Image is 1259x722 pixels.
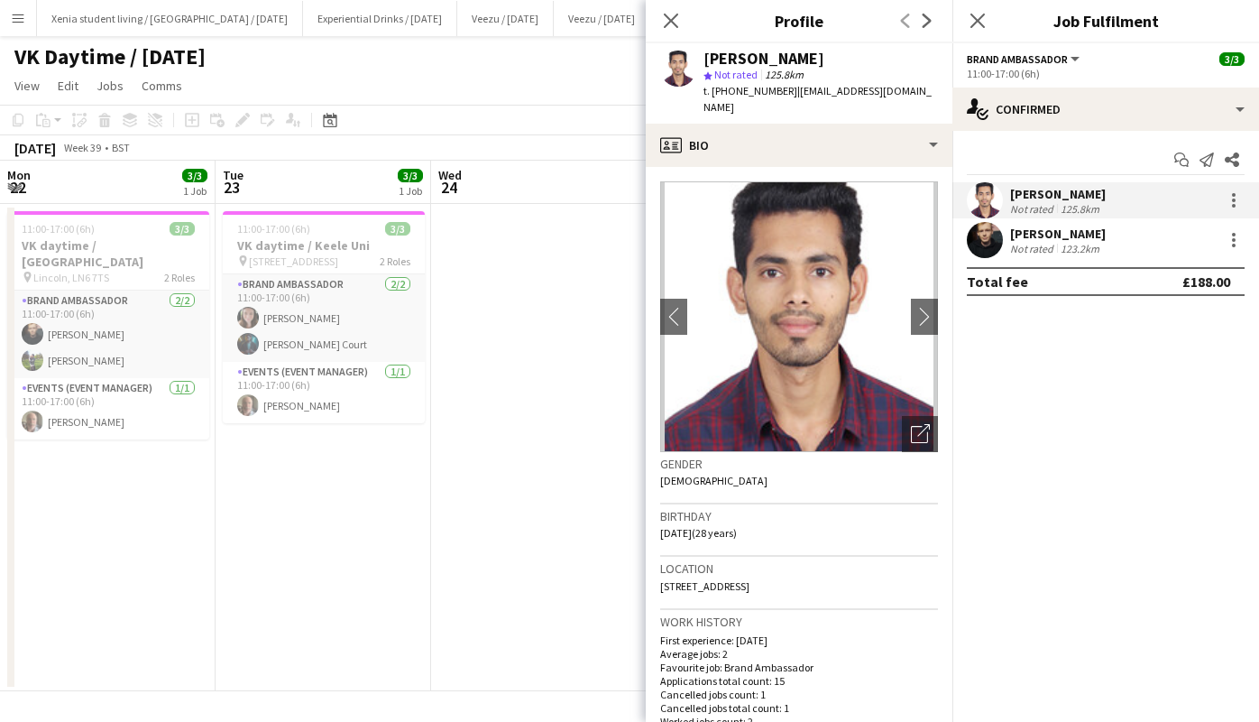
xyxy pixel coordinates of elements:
div: 125.8km [1057,202,1103,216]
p: Cancelled jobs total count: 1 [660,701,938,715]
span: Comms [142,78,182,94]
span: 2 Roles [164,271,195,284]
span: 3/3 [385,222,410,236]
span: View [14,78,40,94]
div: 11:00-17:00 (6h) [967,67,1245,80]
span: Week 39 [60,141,105,154]
span: 23 [220,177,244,198]
p: Favourite job: Brand Ambassador [660,661,938,674]
h3: Birthday [660,508,938,524]
p: Average jobs: 2 [660,647,938,661]
span: 22 [5,177,31,198]
h3: VK daytime / [GEOGRAPHIC_DATA] [7,237,209,270]
span: 24 [436,177,462,198]
span: Mon [7,167,31,183]
div: [DATE] [14,139,56,157]
span: t. [PHONE_NUMBER] [703,84,797,97]
button: Veezu / [DATE] [457,1,554,36]
span: | [EMAIL_ADDRESS][DOMAIN_NAME] [703,84,932,114]
h3: Location [660,560,938,577]
span: Not rated [714,68,758,81]
button: Xenia student living / [GEOGRAPHIC_DATA] / [DATE] [37,1,303,36]
a: Edit [51,74,86,97]
h3: Gender [660,456,938,472]
div: £188.00 [1182,273,1230,291]
span: Lincoln, LN6 7TS [33,271,109,284]
img: Crew avatar or photo [660,181,938,452]
h3: Job Fulfilment [952,9,1259,32]
a: Comms [134,74,189,97]
app-card-role: Brand Ambassador2/211:00-17:00 (6h)[PERSON_NAME][PERSON_NAME] Court [223,274,425,362]
span: 2 Roles [380,255,410,268]
p: First experience: [DATE] [660,634,938,647]
span: [STREET_ADDRESS] [660,579,749,593]
div: 1 Job [183,184,207,198]
div: [PERSON_NAME] [703,51,824,67]
span: Tue [223,167,244,183]
span: [DATE] (28 years) [660,526,737,540]
div: BST [112,141,130,154]
p: Applications total count: 15 [660,674,938,688]
span: Edit [58,78,78,94]
span: 3/3 [170,222,195,236]
div: 123.2km [1057,242,1103,255]
span: 125.8km [761,68,807,81]
h1: VK Daytime / [DATE] [14,43,206,70]
a: View [7,74,47,97]
div: 1 Job [399,184,422,198]
span: Jobs [96,78,124,94]
app-job-card: 11:00-17:00 (6h)3/3VK daytime / Keele Uni [STREET_ADDRESS]2 RolesBrand Ambassador2/211:00-17:00 (... [223,211,425,423]
h3: Profile [646,9,952,32]
button: Experiential Drinks / [DATE] [303,1,457,36]
span: Brand Ambassador [967,52,1068,66]
div: Confirmed [952,88,1259,131]
a: Jobs [89,74,131,97]
div: Not rated [1010,202,1057,216]
span: 11:00-17:00 (6h) [237,222,310,236]
button: Veezu / [DATE] [554,1,650,36]
span: [DEMOGRAPHIC_DATA] [660,474,767,487]
div: [PERSON_NAME] [1010,226,1106,242]
span: 3/3 [398,169,423,182]
div: Not rated [1010,242,1057,255]
app-job-card: 11:00-17:00 (6h)3/3VK daytime / [GEOGRAPHIC_DATA] Lincoln, LN6 7TS2 RolesBrand Ambassador2/211:00... [7,211,209,440]
app-card-role: Events (Event Manager)1/111:00-17:00 (6h)[PERSON_NAME] [223,362,425,423]
span: Wed [438,167,462,183]
h3: Work history [660,614,938,630]
app-card-role: Events (Event Manager)1/111:00-17:00 (6h)[PERSON_NAME] [7,378,209,440]
div: Bio [646,124,952,167]
div: [PERSON_NAME] [1010,186,1106,202]
app-card-role: Brand Ambassador2/211:00-17:00 (6h)[PERSON_NAME][PERSON_NAME] [7,291,209,378]
span: 3/3 [1219,52,1245,66]
span: 3/3 [182,169,207,182]
span: [STREET_ADDRESS] [249,255,338,268]
span: 11:00-17:00 (6h) [22,222,95,236]
p: Cancelled jobs count: 1 [660,688,938,701]
div: Open photos pop-in [902,416,938,452]
div: Total fee [967,273,1028,291]
button: Brand Ambassador [967,52,1082,66]
h3: VK daytime / Keele Uni [223,237,425,254]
